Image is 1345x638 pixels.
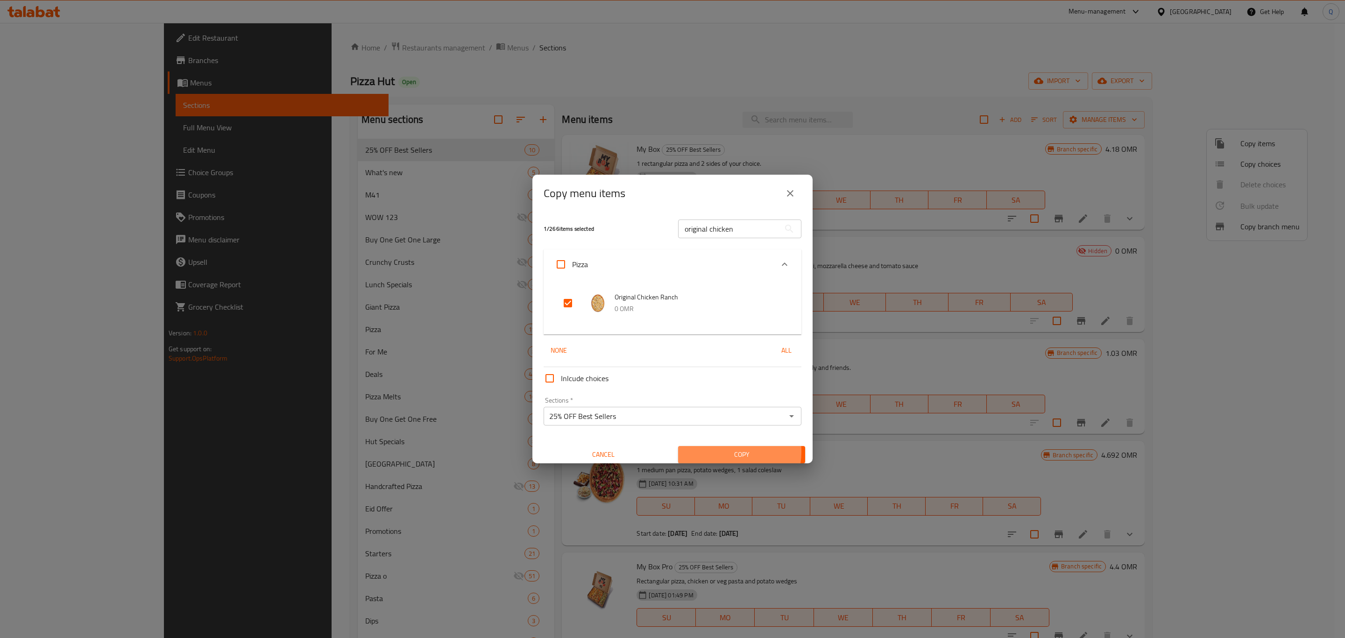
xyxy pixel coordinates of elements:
[544,249,801,279] div: Expand
[615,303,783,315] p: 0 OMR
[544,225,667,233] h5: 1 / 266 items selected
[544,449,663,461] span: Cancel
[785,410,798,423] button: Open
[686,449,798,461] span: Copy
[546,410,783,423] input: Select section
[561,373,609,384] span: Inlcude choices
[775,345,798,356] span: All
[615,291,783,303] span: Original Chicken Ranch
[544,342,573,359] button: None
[588,294,607,312] img: Original Chicken Ranch
[550,253,588,276] label: Acknowledge
[772,342,801,359] button: All
[540,446,667,463] button: Cancel
[678,220,780,238] input: Search in items
[547,345,570,356] span: None
[779,182,801,205] button: close
[544,186,625,201] h2: Copy menu items
[678,446,805,463] button: Copy
[572,257,588,271] span: Pizza
[544,279,801,334] div: Expand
